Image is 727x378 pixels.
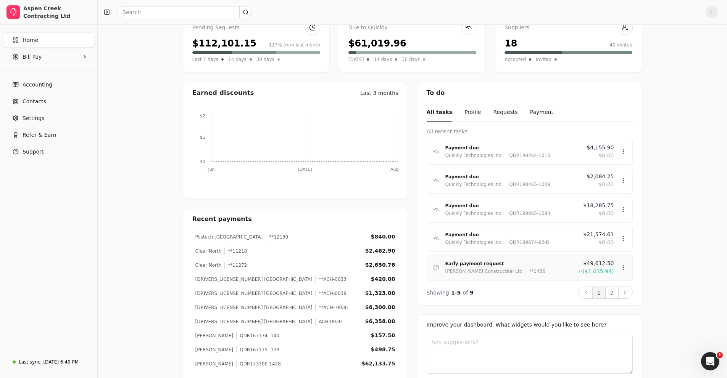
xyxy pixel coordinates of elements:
div: All recent tasks [427,128,633,136]
div: Quickly Technologies Inc. [445,152,503,159]
div: QDR189874-93-B [506,239,549,246]
button: Payment [530,104,553,122]
div: $420.00 [371,275,395,283]
div: $62,133.75 [361,360,395,368]
div: QDR167174- 140 [236,332,279,339]
span: Accepted [505,56,526,63]
div: $157.50 [371,332,395,340]
button: Refer & Earn [3,127,94,143]
button: 2 [605,287,619,299]
span: 14 days [374,56,392,63]
span: Invited [536,56,551,63]
a: Accounting [3,77,94,92]
input: Search [118,6,252,18]
button: Support [3,144,94,159]
button: All tasks [427,104,452,122]
div: Recent payments [183,208,408,230]
div: Clear North [195,262,222,269]
div: QDR198464-1010 [506,152,550,159]
tspan: $1 [200,135,205,140]
span: Refer & Earn [23,131,56,139]
div: Last sync: [19,359,42,365]
div: Early payment request [445,260,572,267]
div: Suppliers [505,24,632,32]
span: Last 7 days [192,56,219,63]
span: 1 - 5 [451,290,461,296]
div: Payment due [445,231,577,239]
a: Contacts [3,94,94,109]
span: $21,574.61 [583,231,614,239]
div: Improve your dashboard. What widgets would you like to see here? [427,321,633,329]
div: $61,019.96 [348,37,406,50]
span: $18,285.75 [583,202,614,210]
iframe: Intercom live chat [701,352,719,370]
div: Earned discounts [192,88,254,98]
div: [DRIVERS_LICENSE_NUMBER] [GEOGRAPHIC_DATA] [195,304,313,311]
div: Aspen Creek Contracting Ltd [23,5,91,20]
div: **ACH-0038 [315,290,346,297]
div: $112,101.15 [192,37,257,50]
tspan: $0 [200,159,205,164]
span: $2,084.25 [587,173,614,181]
div: Last 3 months [360,89,398,97]
button: Profile [464,104,481,122]
div: Pending Requests [192,24,320,32]
div: [DATE] 6:49 PM [43,359,79,365]
tspan: $2 [200,114,205,119]
span: 30 days [256,56,274,63]
span: Support [23,148,44,156]
span: Bill Pay [23,53,42,61]
span: $0.00 [598,181,614,189]
div: [DRIVERS_LICENSE_NUMBER] [GEOGRAPHIC_DATA] [195,276,313,283]
div: Payment due [445,173,581,181]
div: [PERSON_NAME] [195,346,234,353]
span: 9 [470,290,474,296]
span: $4,155.90 [587,144,614,152]
span: Home [23,36,38,44]
span: $0.00 [598,239,614,247]
button: Bill Pay [3,49,94,64]
tspan: Aug [390,167,398,172]
div: $1,323.00 [365,289,395,297]
div: $6,358.00 [365,317,395,325]
div: Payment due [445,144,581,152]
span: ($1,035.94) [582,267,614,275]
div: Clear North [195,248,222,255]
div: [DRIVERS_LICENSE_NUMBER] [GEOGRAPHIC_DATA] [195,318,313,325]
div: 40 invited [609,42,632,48]
span: $49,612.50 [583,259,614,267]
div: Quickly Technologies Inc. [445,181,503,188]
button: L [706,6,718,18]
span: of [463,290,468,296]
div: QDR189865-1584 [506,210,550,217]
div: Due to Quickly [348,24,476,32]
div: $6,300.00 [365,303,395,311]
span: 14 days [228,56,246,63]
span: Settings [23,114,44,122]
div: [PERSON_NAME] [195,332,234,339]
span: $0.00 [598,210,614,218]
div: $2,650.76 [365,261,395,269]
div: QDR198465-1009 [506,181,550,188]
div: ACH-0030 [315,318,342,325]
div: [PERSON_NAME] [195,360,234,367]
div: $498.75 [371,346,395,354]
span: $0.00 [598,152,614,160]
div: [DRIVERS_LICENSE_NUMBER] [GEOGRAPHIC_DATA] [195,290,313,297]
span: 1 [717,352,723,358]
tspan: Jun [208,167,214,172]
div: Postech [GEOGRAPHIC_DATA] [195,234,263,240]
div: QDR167175- 139 [236,346,279,353]
button: 1 [592,287,606,299]
span: [DATE] [348,56,364,63]
div: Quickly Technologies Inc. [445,210,503,217]
span: Accounting [23,81,52,89]
div: 117% from last month [269,42,320,48]
div: QDR173300-1428 [236,360,281,367]
span: Contacts [23,98,46,106]
tspan: [DATE] [298,167,312,172]
div: 18 [505,37,517,50]
div: To do [418,82,642,104]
